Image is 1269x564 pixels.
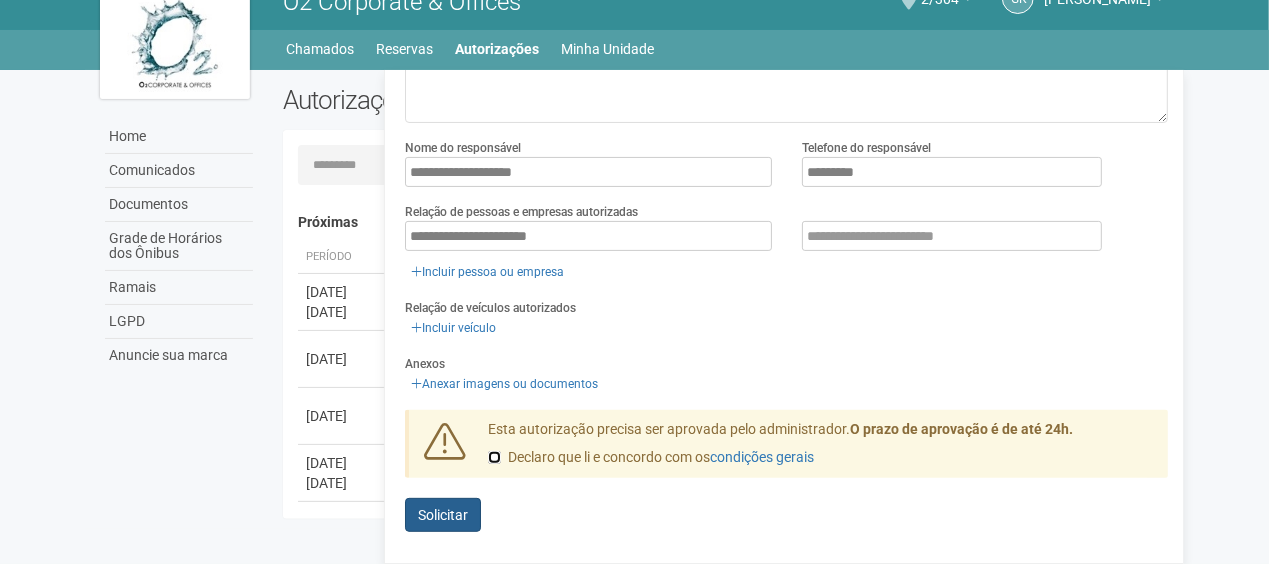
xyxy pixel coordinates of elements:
[306,406,380,426] div: [DATE]
[405,139,521,157] label: Nome do responsável
[105,188,253,222] a: Documentos
[306,453,380,473] div: [DATE]
[105,305,253,339] a: LGPD
[105,222,253,271] a: Grade de Horários dos Ônibus
[306,302,380,322] div: [DATE]
[306,282,380,302] div: [DATE]
[405,317,502,339] a: Incluir veículo
[105,120,253,154] a: Home
[105,271,253,305] a: Ramais
[488,451,501,464] input: Declaro que li e concordo com oscondições gerais
[298,241,388,274] th: Período
[562,35,655,63] a: Minha Unidade
[405,498,481,532] button: Solicitar
[377,35,434,63] a: Reservas
[105,339,253,372] a: Anuncie sua marca
[298,215,1155,230] h4: Próximas
[473,420,1169,478] div: Esta autorização precisa ser aprovada pelo administrador.
[105,154,253,188] a: Comunicados
[418,507,468,523] span: Solicitar
[802,139,931,157] label: Telefone do responsável
[306,349,380,369] div: [DATE]
[850,421,1073,437] strong: O prazo de aprovação é de até 24h.
[405,355,445,373] label: Anexos
[287,35,355,63] a: Chamados
[456,35,540,63] a: Autorizações
[405,261,570,283] a: Incluir pessoa ou empresa
[306,473,380,493] div: [DATE]
[405,373,604,395] a: Anexar imagens ou documentos
[710,449,814,465] a: condições gerais
[283,85,711,115] h2: Autorizações
[488,448,814,468] label: Declaro que li e concordo com os
[405,299,576,317] label: Relação de veículos autorizados
[405,203,638,221] label: Relação de pessoas e empresas autorizadas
